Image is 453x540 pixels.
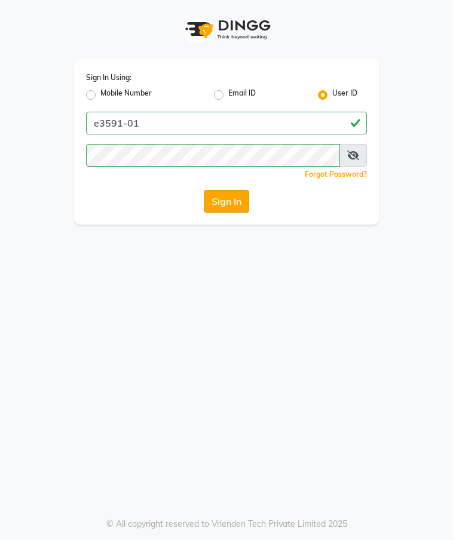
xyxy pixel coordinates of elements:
label: Mobile Number [100,88,152,102]
a: Forgot Password? [305,170,367,179]
input: Username [86,144,340,167]
label: Sign In Using: [86,72,131,83]
img: logo1.svg [179,12,274,47]
button: Sign In [204,190,249,213]
label: User ID [332,88,357,102]
label: Email ID [228,88,256,102]
input: Username [86,112,367,134]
